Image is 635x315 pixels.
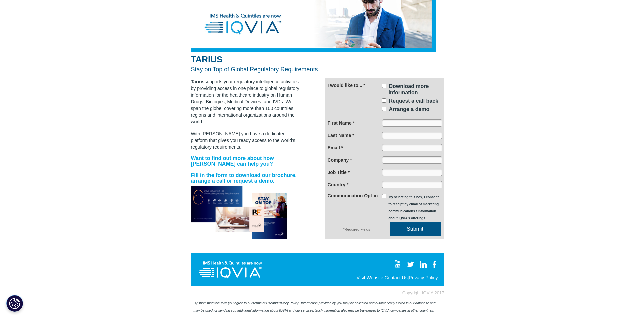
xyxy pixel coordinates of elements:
[356,275,438,280] span: | |
[191,79,205,84] strong: Tarius
[328,133,354,138] span: Last Name *
[191,131,295,150] span: With [PERSON_NAME] you have a dedicated platform that gives you ready access to the world’s regul...
[384,275,407,280] a: Contact Us
[389,98,439,104] span: Request a call back
[389,106,430,112] span: Arrange a demo
[328,182,349,187] span: Country *
[252,301,272,305] a: Terms of Use
[409,275,438,280] a: Privacy Policy
[402,290,444,295] span: Copyright IQVIA 2017
[356,275,383,280] a: Visit Website
[328,170,350,175] span: Job Title *
[389,195,439,220] span: By selecting this box, I consent to receipt by email of marketing communications / information ab...
[389,83,429,95] span: Download more information
[194,301,436,312] span: By submitting this form you agree to our and . Information provided by you may be collected and a...
[390,222,441,236] a: Submit
[328,120,355,126] span: First Name *
[191,54,223,64] span: TARIUS
[328,157,352,163] span: Company *
[328,145,343,150] span: Email *
[278,301,298,305] a: Privacy Policy
[390,226,441,232] span: Submit
[191,79,299,124] span: supports your regulatory intelligence activities by providing access in one place to global regul...
[343,227,370,231] span: *Required Fields
[328,83,366,88] span: I would like to... *
[191,66,318,73] span: Stay on Top of Global Regulatory Requirements
[6,295,23,312] button: Cookies Settings
[328,193,378,198] span: Communication Opt-in
[191,155,297,184] strong: Want to find out more about how [PERSON_NAME] can help you? Fill in the form to download our broc...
